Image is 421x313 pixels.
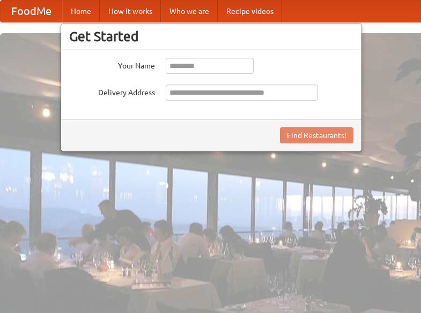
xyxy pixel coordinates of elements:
[1,1,62,22] a: FoodMe
[69,28,353,44] h3: Get Started
[69,85,155,98] label: Delivery Address
[280,127,353,143] button: Find Restaurants!
[62,1,100,22] a: Home
[218,1,282,22] a: Recipe videos
[100,1,161,22] a: How it works
[69,58,155,71] label: Your Name
[161,1,218,22] a: Who we are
